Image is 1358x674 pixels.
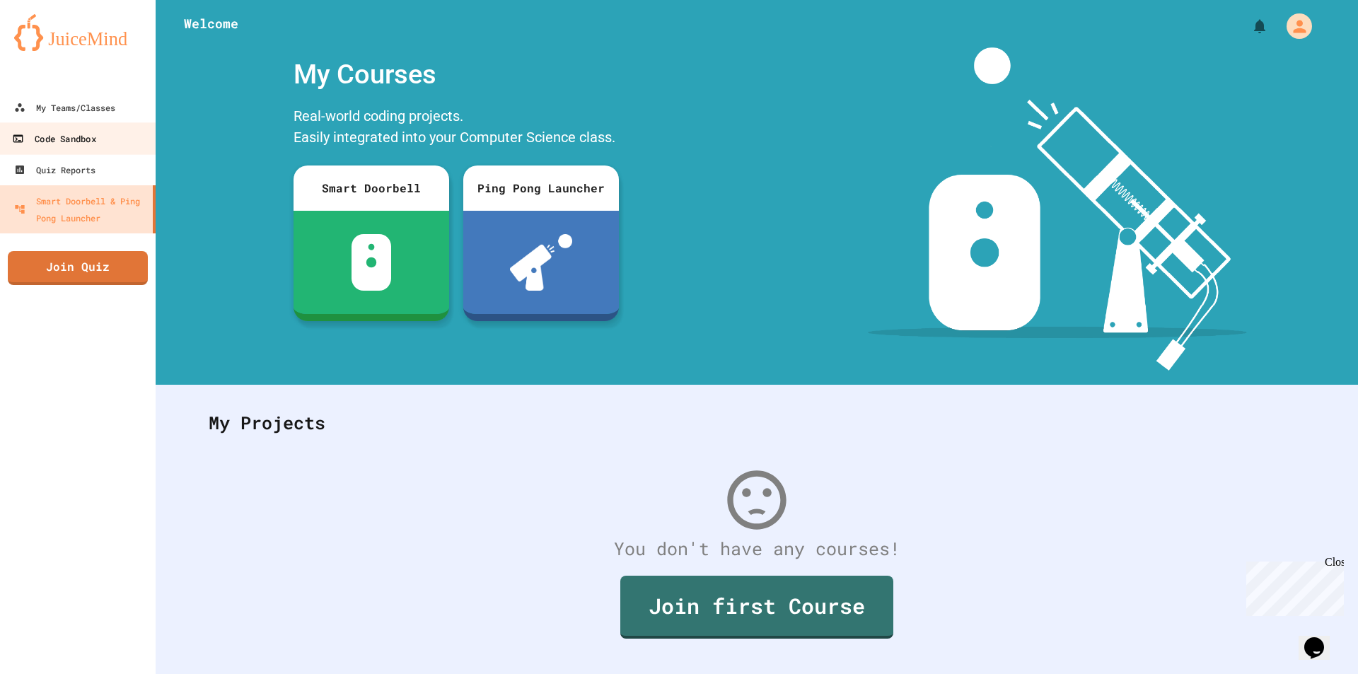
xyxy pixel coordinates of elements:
[8,251,148,285] a: Join Quiz
[14,161,95,178] div: Quiz Reports
[463,165,619,211] div: Ping Pong Launcher
[510,234,573,291] img: ppl-with-ball.png
[286,102,626,155] div: Real-world coding projects. Easily integrated into your Computer Science class.
[195,395,1319,451] div: My Projects
[286,47,626,102] div: My Courses
[1241,556,1344,616] iframe: chat widget
[1225,14,1272,38] div: My Notifications
[868,47,1247,371] img: banner-image-my-projects.png
[12,130,95,148] div: Code Sandbox
[1299,617,1344,660] iframe: chat widget
[195,535,1319,562] div: You don't have any courses!
[14,99,115,116] div: My Teams/Classes
[14,14,141,51] img: logo-orange.svg
[620,576,893,639] a: Join first Course
[14,192,147,226] div: Smart Doorbell & Ping Pong Launcher
[6,6,98,90] div: Chat with us now!Close
[352,234,392,291] img: sdb-white.svg
[1272,10,1316,42] div: My Account
[294,165,449,211] div: Smart Doorbell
